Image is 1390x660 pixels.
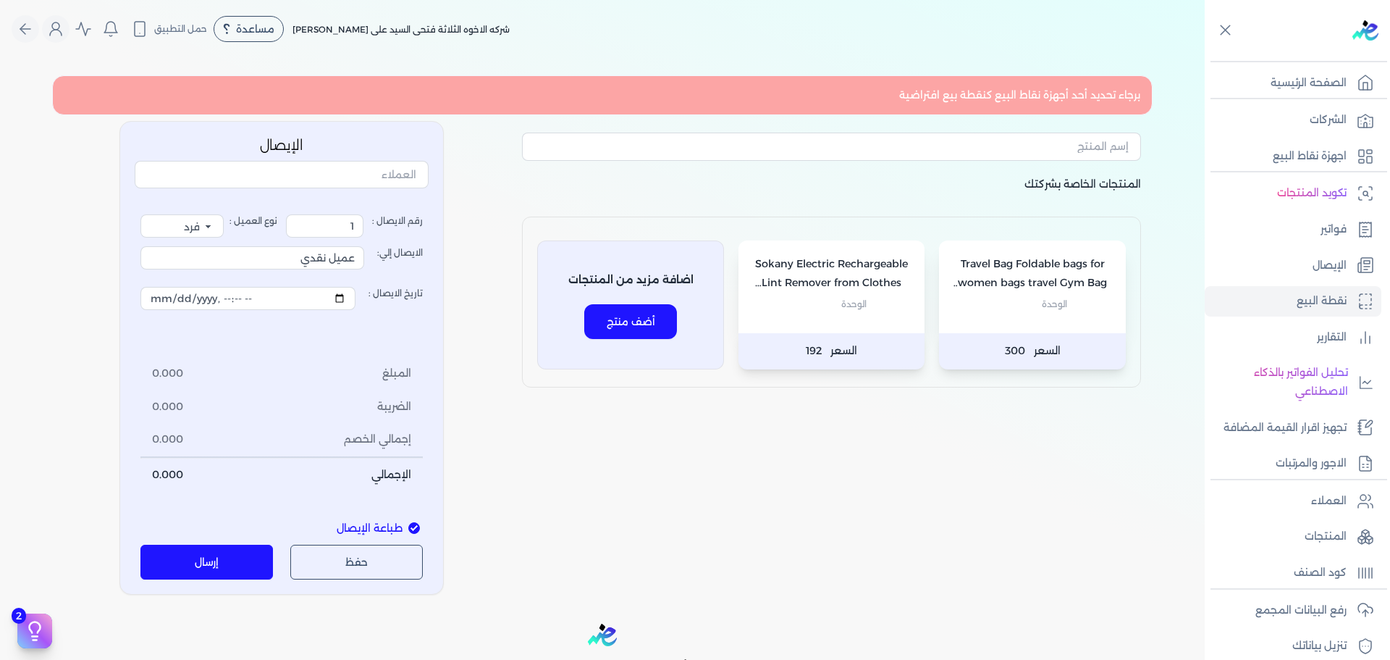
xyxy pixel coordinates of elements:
p: Sokany Electric Rechargeable Lint Remover from Clothes wonder lint blue SK-866 [753,255,911,292]
a: اجهزة نقاط البيع [1205,141,1381,172]
p: Travel Bag Foldable bags for women bags travel Gym Bag Large Capacity Waterproof Gym and Sports B... [953,255,1111,292]
span: شركه الاخوه الثلاثة فتحى السيد على [PERSON_NAME] [292,24,510,35]
p: المنتجات الخاصة بشركتك [522,175,1141,217]
input: الايصال إلي: [140,246,364,270]
input: تاريخ الايصال : [140,287,355,310]
p: الصفحة الرئيسية [1271,74,1347,93]
img: logo [1352,20,1378,41]
button: أضف منتج [584,304,677,339]
label: تاريخ الايصال : [140,278,423,319]
span: 0.000 [152,432,183,448]
a: رفع البيانات المجمع [1205,596,1381,626]
a: التقارير [1205,322,1381,353]
span: الضريبة [377,399,411,415]
button: 2 [17,614,52,648]
span: الوحدة [841,295,867,314]
input: إسم المنتج [522,133,1141,160]
p: السعر [738,333,925,369]
p: المنتجات [1305,527,1347,546]
span: الوحدة [1042,295,1067,314]
a: تحليل الفواتير بالذكاء الاصطناعي [1205,358,1381,406]
select: نوع العميل : [140,214,224,238]
a: الاجور والمرتبات [1205,448,1381,479]
button: حمل التطبيق [127,17,211,41]
label: نوع العميل : [140,214,277,238]
span: 0.000 [152,399,183,415]
a: الشركات [1205,105,1381,135]
p: تجهيز اقرار القيمة المضافة [1223,419,1347,438]
a: الإيصال [1205,251,1381,281]
a: نقطة البيع [1205,286,1381,317]
input: رقم الايصال : [286,214,363,238]
p: الإيصال [135,136,429,155]
p: الاجور والمرتبات [1276,454,1347,473]
p: التقارير [1317,328,1347,347]
p: كود الصنف [1294,564,1347,582]
label: الايصال إلي: [140,238,423,278]
a: المنتجات [1205,522,1381,552]
p: تنزيل بياناتك [1292,637,1347,656]
button: إسم المنتج [522,133,1141,166]
a: تكويد المنتجات [1205,178,1381,209]
p: الإيصال [1313,256,1347,275]
span: 192 [806,342,822,361]
a: الصفحة الرئيسية [1205,68,1381,99]
img: logo [588,624,617,646]
p: فواتير [1320,220,1347,239]
p: اضافة مزيد من المنتجات [568,271,694,290]
p: السعر [939,333,1126,369]
span: مساعدة [236,24,274,34]
a: العملاء [1205,486,1381,517]
p: العملاء [1311,492,1347,511]
p: اجهزة نقاط البيع [1273,147,1347,166]
input: طباعة الإيصال [408,522,420,534]
span: إجمالي الخصم [344,432,411,448]
a: كود الصنف [1205,558,1381,588]
p: الشركات [1310,111,1347,130]
span: 2 [12,608,26,624]
p: نقطة البيع [1297,292,1347,311]
a: فواتير [1205,214,1381,245]
div: برجاء تحديد أحد أجهزة نقاط البيع كنقطة بيع افتراضية [52,75,1153,115]
p: رفع البيانات المجمع [1255,601,1347,620]
span: 0.000 [152,366,183,382]
input: العملاء [135,161,429,188]
button: إرسال [140,545,273,580]
button: حفظ [290,545,423,580]
label: رقم الايصال : [286,214,423,238]
span: طباعة الإيصال [337,521,403,537]
span: 0.000 [152,467,183,483]
span: الإجمالي [371,467,411,483]
span: 300 [1005,342,1025,361]
div: مساعدة [214,16,284,42]
p: تحليل الفواتير بالذكاء الاصطناعي [1212,364,1348,401]
p: تكويد المنتجات [1277,184,1347,203]
span: حمل التطبيق [154,22,207,35]
button: العملاء [135,161,429,194]
a: تجهيز اقرار القيمة المضافة [1205,413,1381,443]
span: المبلغ [382,366,411,382]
